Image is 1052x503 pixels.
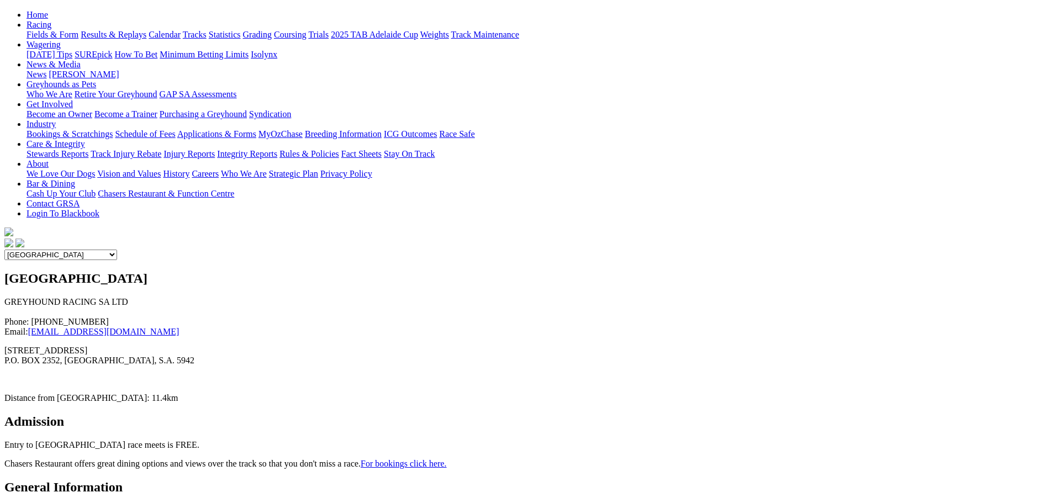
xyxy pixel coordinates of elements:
a: Bar & Dining [27,179,75,188]
a: [DATE] Tips [27,50,72,59]
a: Stewards Reports [27,149,88,158]
a: Cash Up Your Club [27,189,96,198]
p: Distance from [GEOGRAPHIC_DATA]: 11.4km [4,393,1048,403]
a: Become a Trainer [94,109,157,119]
a: About [27,159,49,168]
a: Become an Owner [27,109,92,119]
a: Retire Your Greyhound [75,89,157,99]
div: Wagering [27,50,1048,60]
a: Who We Are [221,169,267,178]
a: Home [27,10,48,19]
a: 2025 TAB Adelaide Cup [331,30,418,39]
a: [PERSON_NAME] [49,70,119,79]
a: History [163,169,189,178]
a: Strategic Plan [269,169,318,178]
a: News [27,70,46,79]
h2: General Information [4,480,1048,495]
h2: Admission [4,414,1048,429]
img: twitter.svg [15,239,24,247]
a: Tracks [183,30,207,39]
a: Who We Are [27,89,72,99]
p: GREYHOUND RACING SA LTD Phone: [PHONE_NUMBER] Email: [4,297,1048,337]
a: Grading [243,30,272,39]
a: Weights [420,30,449,39]
a: [EMAIL_ADDRESS][DOMAIN_NAME] [28,327,179,336]
a: Statistics [209,30,241,39]
p: Entry to [GEOGRAPHIC_DATA] race meets is FREE. [4,440,1048,450]
div: Greyhounds as Pets [27,89,1048,99]
a: Privacy Policy [320,169,372,178]
img: logo-grsa-white.png [4,227,13,236]
a: Racing [27,20,51,29]
a: Vision and Values [97,169,161,178]
a: Rules & Policies [279,149,339,158]
a: Schedule of Fees [115,129,175,139]
a: Greyhounds as Pets [27,80,96,89]
a: Applications & Forms [177,129,256,139]
h2: [GEOGRAPHIC_DATA] [4,271,1048,286]
a: How To Bet [115,50,158,59]
a: Fields & Form [27,30,78,39]
a: Get Involved [27,99,73,109]
a: Careers [192,169,219,178]
div: Industry [27,129,1048,139]
div: News & Media [27,70,1048,80]
a: Trials [308,30,329,39]
a: GAP SA Assessments [160,89,237,99]
a: Minimum Betting Limits [160,50,249,59]
a: Care & Integrity [27,139,85,149]
a: Login To Blackbook [27,209,99,218]
a: Wagering [27,40,61,49]
div: Racing [27,30,1048,40]
a: Results & Replays [81,30,146,39]
a: Calendar [149,30,181,39]
a: SUREpick [75,50,112,59]
a: Race Safe [439,129,474,139]
div: About [27,169,1048,179]
div: Care & Integrity [27,149,1048,159]
a: Industry [27,119,56,129]
a: MyOzChase [258,129,303,139]
a: We Love Our Dogs [27,169,95,178]
img: facebook.svg [4,239,13,247]
a: For bookings click here. [361,459,447,468]
a: ICG Outcomes [384,129,437,139]
a: Injury Reports [163,149,215,158]
a: Purchasing a Greyhound [160,109,247,119]
a: Track Injury Rebate [91,149,161,158]
a: Contact GRSA [27,199,80,208]
a: Syndication [249,109,291,119]
p: Chasers Restaurant offers great dining options and views over the track so that you don't miss a ... [4,459,1048,469]
a: Breeding Information [305,129,382,139]
p: [STREET_ADDRESS] P.O. BOX 2352, [GEOGRAPHIC_DATA], S.A. 5942 [4,346,1048,366]
a: Bookings & Scratchings [27,129,113,139]
a: Isolynx [251,50,277,59]
a: News & Media [27,60,81,69]
a: Fact Sheets [341,149,382,158]
a: Integrity Reports [217,149,277,158]
div: Get Involved [27,109,1048,119]
a: Chasers Restaurant & Function Centre [98,189,234,198]
a: Coursing [274,30,306,39]
div: Bar & Dining [27,189,1048,199]
a: Stay On Track [384,149,435,158]
a: Track Maintenance [451,30,519,39]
